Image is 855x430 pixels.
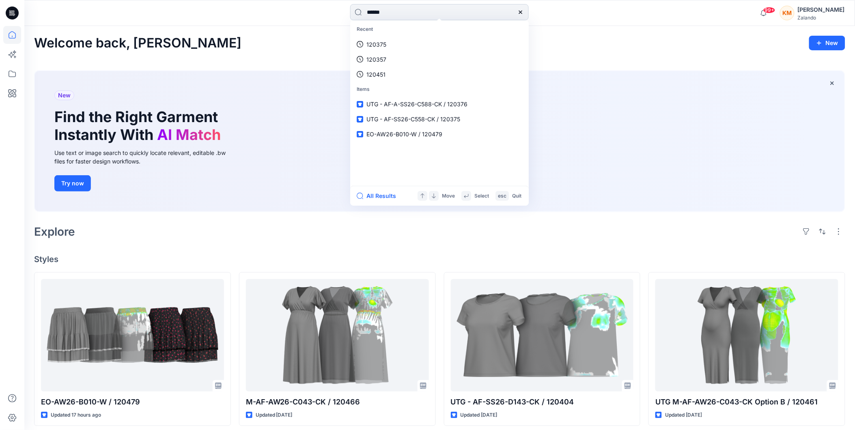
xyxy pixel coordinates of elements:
a: EO-AW26-B010-W / 120479 [352,127,527,142]
span: UTG - AF-A-SS26-C588-CK / 120376 [366,101,467,107]
a: UTG - AF-A-SS26-C588-CK / 120376 [352,97,527,112]
h2: Welcome back, [PERSON_NAME] [34,36,241,51]
p: 120375 [366,40,386,49]
a: 120375 [352,37,527,52]
p: Updated [DATE] [256,411,293,419]
span: AI Match [157,126,221,144]
p: UTG M-AF-AW26-C043-CK Option B / 120461 [655,396,838,408]
p: esc [498,192,506,200]
span: EO-AW26-B010-W / 120479 [366,131,442,138]
p: UTG - AF-SS26-D143-CK / 120404 [451,396,634,408]
button: Try now [54,175,91,191]
a: EO-AW26-B010-W / 120479 [41,279,224,391]
div: KM [780,6,795,20]
button: New [809,36,845,50]
p: Move [442,192,455,200]
p: Select [474,192,489,200]
h2: Explore [34,225,75,238]
p: Updated [DATE] [665,411,702,419]
p: Recent [352,22,527,37]
a: 120357 [352,52,527,67]
div: [PERSON_NAME] [798,5,845,15]
div: Zalando [798,15,845,21]
a: 120451 [352,67,527,82]
span: New [58,90,71,100]
button: All Results [357,191,401,201]
p: Updated 17 hours ago [51,411,101,419]
p: Updated [DATE] [461,411,497,419]
span: UTG - AF-SS26-C558-CK / 120375 [366,116,460,123]
a: UTG M-AF-AW26-C043-CK Option B / 120461 [655,279,838,391]
p: 120451 [366,70,386,79]
p: M-AF-AW26-C043-CK / 120466 [246,396,429,408]
div: Use text or image search to quickly locate relevant, editable .bw files for faster design workflows. [54,148,237,166]
a: UTG - AF-SS26-C558-CK / 120375 [352,112,527,127]
p: EO-AW26-B010-W / 120479 [41,396,224,408]
a: M-AF-AW26-C043-CK / 120466 [246,279,429,391]
h1: Find the Right Garment Instantly With [54,108,225,143]
span: 99+ [763,7,775,13]
p: 120357 [366,55,386,64]
h4: Styles [34,254,845,264]
p: Quit [512,192,521,200]
a: UTG - AF-SS26-D143-CK / 120404 [451,279,634,391]
p: Items [352,82,527,97]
